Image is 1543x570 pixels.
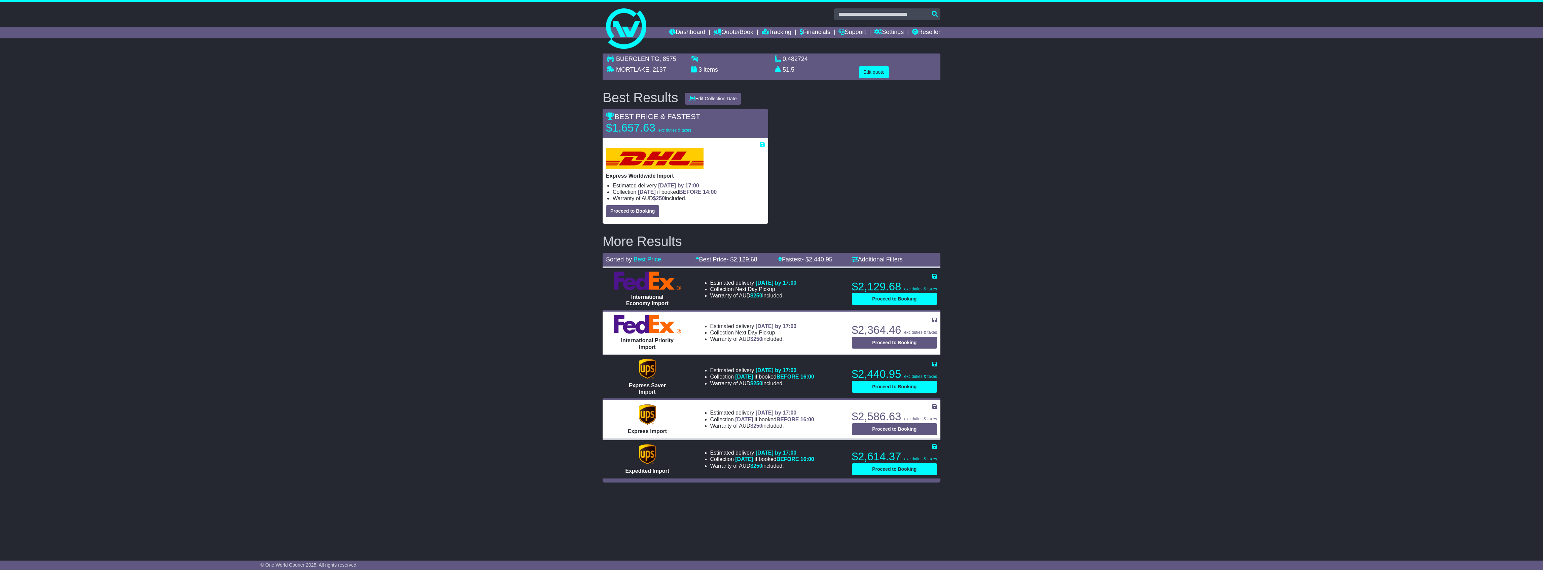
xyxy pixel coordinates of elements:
span: 16:00 [800,374,814,380]
span: 2,440.95 [809,256,832,263]
a: Quote/Book [714,27,753,38]
p: $2,614.37 [852,450,937,463]
span: International Priority Import [621,337,674,350]
span: $ [750,293,762,298]
span: 250 [753,293,762,298]
li: Warranty of AUD included. [613,195,765,202]
a: Support [838,27,866,38]
button: Proceed to Booking [852,293,937,305]
span: 3 [698,66,702,73]
span: items [704,66,718,73]
span: $ [750,381,762,386]
li: Estimated delivery [613,182,765,189]
button: Edit Collection Date [685,93,741,105]
span: 250 [753,381,762,386]
span: 14:00 [703,189,717,195]
img: DHL: Express Worldwide Import [606,148,704,169]
p: $2,364.46 [852,323,937,337]
span: [DATE] [735,374,753,380]
span: [DATE] by 17:00 [658,183,699,188]
a: Tracking [762,27,791,38]
img: UPS (new): Express Saver Import [639,359,656,379]
a: Best Price- $2,129.68 [695,256,757,263]
span: © One World Courier 2025. All rights reserved. [260,562,358,568]
span: exc duties & taxes [904,330,937,335]
span: 2,129.68 [734,256,757,263]
button: Edit quote [859,66,889,78]
h2: More Results [603,234,940,249]
span: 250 [656,195,665,201]
a: Reseller [912,27,940,38]
span: if booked [638,189,717,195]
span: [DATE] [735,456,753,462]
p: $2,440.95 [852,367,937,381]
span: if booked [735,374,814,380]
img: FedEx Express: International Economy Import [614,272,681,290]
span: 250 [753,423,762,429]
span: Next Day Pickup [735,286,775,292]
img: FedEx Express: International Priority Import [614,315,681,334]
span: Next Day Pickup [735,330,775,335]
span: BEFORE [679,189,702,195]
span: exc duties & taxes [904,287,937,291]
button: Proceed to Booking [606,205,659,217]
span: 250 [753,336,762,342]
li: Collection [613,189,765,195]
span: , 8575 [659,56,676,62]
span: - $ [727,256,757,263]
span: BEFORE [777,456,799,462]
span: International Economy Import [626,294,669,306]
a: Financials [800,27,830,38]
span: Express Import [628,428,667,434]
li: Estimated delivery [710,280,797,286]
button: Proceed to Booking [852,381,937,393]
span: BEFORE [777,417,799,422]
span: 250 [753,463,762,469]
span: exc duties & taxes [658,128,691,133]
span: exc duties & taxes [904,374,937,379]
span: BEFORE [777,374,799,380]
li: Estimated delivery [710,450,814,456]
p: $2,129.68 [852,280,937,293]
span: - $ [802,256,832,263]
img: UPS (new): Expedited Import [639,444,656,464]
button: Proceed to Booking [852,337,937,349]
span: [DATE] [735,417,753,422]
li: Warranty of AUD included. [710,292,797,299]
li: Collection [710,329,797,336]
a: Dashboard [669,27,705,38]
span: [DATE] by 17:00 [756,323,797,329]
button: Proceed to Booking [852,463,937,475]
li: Collection [710,286,797,292]
span: exc duties & taxes [904,417,937,421]
span: $ [750,336,762,342]
span: [DATE] by 17:00 [756,450,797,456]
li: Collection [710,456,814,462]
span: $ [750,423,762,429]
li: Warranty of AUD included. [710,463,814,469]
li: Collection [710,373,814,380]
div: Best Results [599,90,682,105]
span: [DATE] by 17:00 [756,367,797,373]
span: $ [653,195,665,201]
p: $2,586.63 [852,410,937,423]
span: 16:00 [800,456,814,462]
span: if booked [735,456,814,462]
span: 0.482724 [783,56,808,62]
span: [DATE] by 17:00 [756,280,797,286]
span: $ [750,463,762,469]
button: Proceed to Booking [852,423,937,435]
span: Express Saver Import [629,383,666,395]
span: 51.5 [783,66,794,73]
li: Estimated delivery [710,409,814,416]
span: if booked [735,417,814,422]
p: Express Worldwide Import [606,173,765,179]
span: MORTLAKE [616,66,649,73]
a: Additional Filters [852,256,903,263]
a: Fastest- $2,440.95 [778,256,832,263]
p: $1,657.63 [606,121,691,135]
span: Sorted by [606,256,632,263]
li: Warranty of AUD included. [710,423,814,429]
span: 16:00 [800,417,814,422]
span: [DATE] [638,189,656,195]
